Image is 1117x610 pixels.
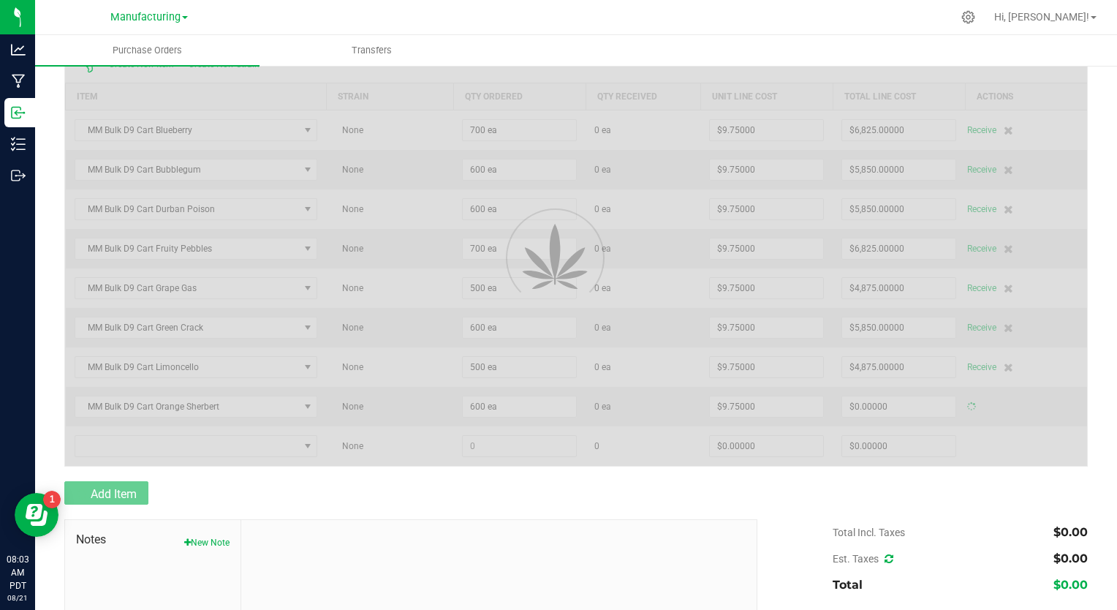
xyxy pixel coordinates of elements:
div: Manage settings [959,10,977,24]
button: New Note [184,536,230,549]
span: Total Incl. Taxes [833,527,905,538]
inline-svg: Analytics [11,42,26,57]
span: Add Item [91,487,137,501]
span: Hi, [PERSON_NAME]! [994,11,1089,23]
a: Transfers [260,35,484,66]
inline-svg: Outbound [11,168,26,183]
p: 08/21 [7,592,29,603]
span: $0.00 [1053,551,1088,565]
span: Total [833,578,863,592]
inline-svg: Inventory [11,137,26,151]
span: Manufacturing [110,11,181,23]
span: $0.00 [1053,525,1088,539]
iframe: Resource center unread badge [43,491,61,508]
span: Notes [76,531,230,549]
button: Add Item [64,481,148,505]
span: Est. Taxes [833,553,893,565]
iframe: Resource center [15,493,58,537]
inline-svg: Inbound [11,105,26,120]
span: $0.00 [1053,578,1088,592]
p: 08:03 AM PDT [7,553,29,592]
inline-svg: Manufacturing [11,74,26,89]
span: Purchase Orders [93,44,202,57]
a: Purchase Orders [35,35,260,66]
span: Transfers [332,44,412,57]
